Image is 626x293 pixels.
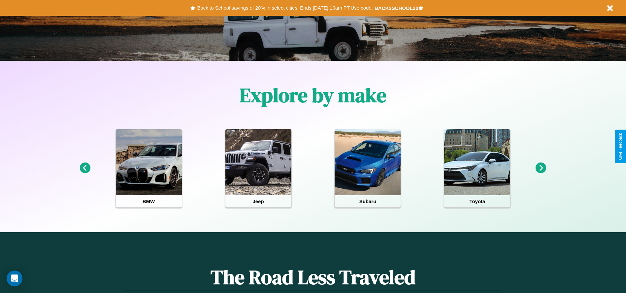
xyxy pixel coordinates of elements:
[240,82,386,109] h1: Explore by make
[335,195,401,207] h4: Subaru
[7,271,22,286] div: Open Intercom Messenger
[116,195,182,207] h4: BMW
[125,264,501,291] h1: The Road Less Traveled
[375,5,418,11] b: BACK2SCHOOL20
[618,133,623,160] div: Give Feedback
[444,195,510,207] h4: Toyota
[195,3,374,13] button: Back to School savings of 20% in select cities! Ends [DATE] 10am PT.Use code:
[225,195,291,207] h4: Jeep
